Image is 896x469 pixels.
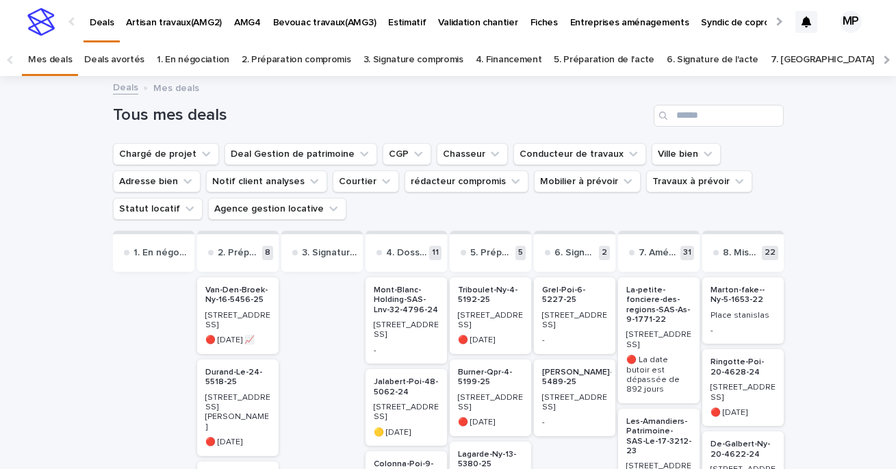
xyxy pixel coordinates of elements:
[680,246,694,260] p: 31
[702,277,784,344] a: Marton-fake--Ny-5-1653-22Place stanislas-
[554,44,654,76] a: 5. Préparation de l'acte
[542,286,607,305] p: Grel-Poi-6-5227-25
[205,311,270,331] p: [STREET_ADDRESS]
[205,393,270,433] p: [STREET_ADDRESS][PERSON_NAME]
[646,170,752,192] button: Travaux à prévoir
[429,246,441,260] p: 11
[205,438,270,447] p: 🔴 [DATE]
[711,326,776,335] p: -
[542,335,607,345] p: -
[133,247,189,259] p: 1. En négociation
[374,403,439,422] p: [STREET_ADDRESS]
[654,105,784,127] input: Search
[113,170,201,192] button: Adresse bien
[762,246,778,260] p: 22
[599,246,610,260] p: 2
[458,368,523,388] p: Burner-Qpr-4-5199-25
[458,335,523,345] p: 🔴 [DATE]
[374,346,439,355] p: -
[333,170,399,192] button: Courtier
[476,44,542,76] a: 4. Financement
[702,349,784,426] a: Ringotte-Poi-20-4628-24[STREET_ADDRESS]🔴 [DATE]
[723,247,759,259] p: 8. Mise en loc et gestion
[262,246,273,260] p: 8
[113,105,648,125] h1: Tous mes deals
[205,335,270,345] p: 🔴 [DATE] 📈
[711,383,776,403] p: [STREET_ADDRESS]
[197,359,279,456] a: Durand-Le-24-5518-25[STREET_ADDRESS][PERSON_NAME]🔴 [DATE]
[405,170,528,192] button: rédacteur compromis
[534,277,615,354] a: Grel-Poi-6-5227-25[STREET_ADDRESS]-
[208,198,346,220] button: Agence gestion locative
[113,79,138,94] a: Deals
[153,79,199,94] p: Mes deals
[458,286,523,305] p: Triboulet-Ny-4-5192-25
[840,11,862,33] div: MP
[225,143,377,165] button: Deal Gestion de patrimoine
[242,44,351,76] a: 2. Préparation compromis
[711,286,776,305] p: Marton-fake--Ny-5-1653-22
[534,359,615,436] a: [PERSON_NAME]-20-5489-25[STREET_ADDRESS]-
[626,286,691,325] p: La-petite-fonciere-des-regions-SAS-As-9-1771-22
[450,277,531,354] a: Triboulet-Ny-4-5192-25[STREET_ADDRESS]🔴 [DATE]
[667,44,758,76] a: 6. Signature de l'acte
[542,418,607,427] p: -
[626,355,691,395] p: 🔴 La date butoir est dépassée de 892 jours
[458,418,523,427] p: 🔴 [DATE]
[205,286,270,305] p: Van-Den-Broek-Ny-16-5456-25
[652,143,721,165] button: Ville bien
[513,143,646,165] button: Conducteur de travaux
[366,277,447,364] a: Mont-Blanc-Holding-SAS-Lnv-32-4796-24[STREET_ADDRESS]-
[639,247,678,259] p: 7. Aménagements et travaux
[711,357,776,377] p: Ringotte-Poi-20-4628-24
[84,44,144,76] a: Deals avortés
[197,277,279,354] a: Van-Den-Broek-Ny-16-5456-25[STREET_ADDRESS]🔴 [DATE] 📈
[626,417,691,457] p: Les-Amandiers-Patrimoine-SAS-Le-17-3212-23
[366,369,447,446] a: Jalabert-Poi-48-5062-24[STREET_ADDRESS]🟡 [DATE]
[450,359,531,436] a: Burner-Qpr-4-5199-25[STREET_ADDRESS]🔴 [DATE]
[218,247,259,259] p: 2. Préparation compromis
[383,143,431,165] button: CGP
[515,246,526,260] p: 5
[542,368,626,388] p: [PERSON_NAME]-20-5489-25
[711,440,776,459] p: De-Galbert-Ny-20-4622-24
[771,44,874,76] a: 7. [GEOGRAPHIC_DATA]
[554,247,596,259] p: 6. Signature de l'acte notarié
[374,428,439,438] p: 🟡 [DATE]
[626,330,691,350] p: [STREET_ADDRESS]
[302,247,357,259] p: 3. Signature compromis
[363,44,463,76] a: 3. Signature compromis
[205,368,270,388] p: Durand-Le-24-5518-25
[374,320,439,340] p: [STREET_ADDRESS]
[386,247,426,259] p: 4. Dossier de financement
[542,393,607,413] p: [STREET_ADDRESS]
[28,44,72,76] a: Mes deals
[542,311,607,331] p: [STREET_ADDRESS]
[374,377,439,397] p: Jalabert-Poi-48-5062-24
[458,311,523,331] p: [STREET_ADDRESS]
[157,44,229,76] a: 1. En négociation
[458,393,523,413] p: [STREET_ADDRESS]
[470,247,513,259] p: 5. Préparation de l'acte notarié
[27,8,55,36] img: stacker-logo-s-only.png
[374,286,439,315] p: Mont-Blanc-Holding-SAS-Lnv-32-4796-24
[113,198,203,220] button: Statut locatif
[711,408,776,418] p: 🔴 [DATE]
[113,143,219,165] button: Chargé de projet
[206,170,327,192] button: Notif client analyses
[618,277,700,403] a: La-petite-fonciere-des-regions-SAS-As-9-1771-22[STREET_ADDRESS]🔴 La date butoir est dépassée de 8...
[534,170,641,192] button: Mobilier à prévoir
[711,311,776,320] p: Place stanislas
[437,143,508,165] button: Chasseur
